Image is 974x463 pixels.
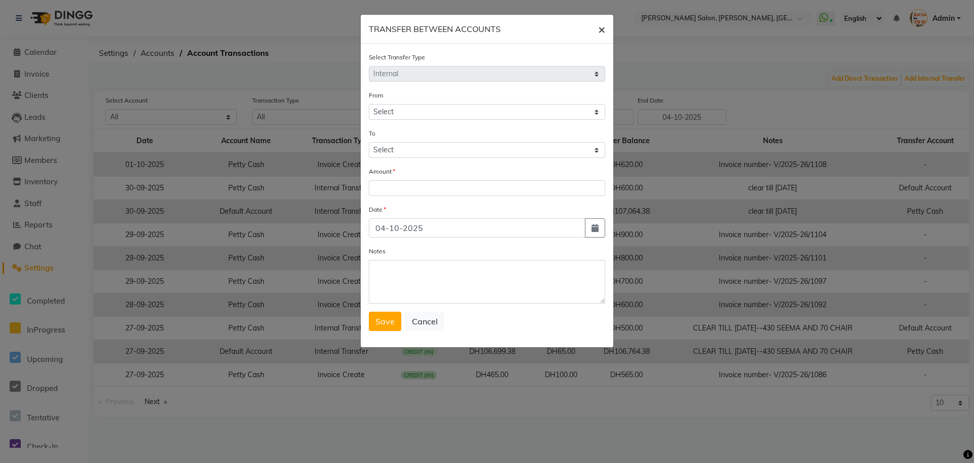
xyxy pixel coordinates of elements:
[369,312,401,331] button: Save
[369,247,386,256] label: Notes
[369,205,386,214] label: Date
[369,53,425,62] label: Select Transfer Type
[375,316,395,326] span: Save
[598,21,605,37] span: ×
[590,15,613,43] button: Close
[369,91,384,100] label: From
[369,23,501,35] h6: TRANSFER BETWEEN ACCOUNTS
[369,167,395,176] label: Amount
[405,312,444,331] button: Cancel
[369,129,375,138] label: To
